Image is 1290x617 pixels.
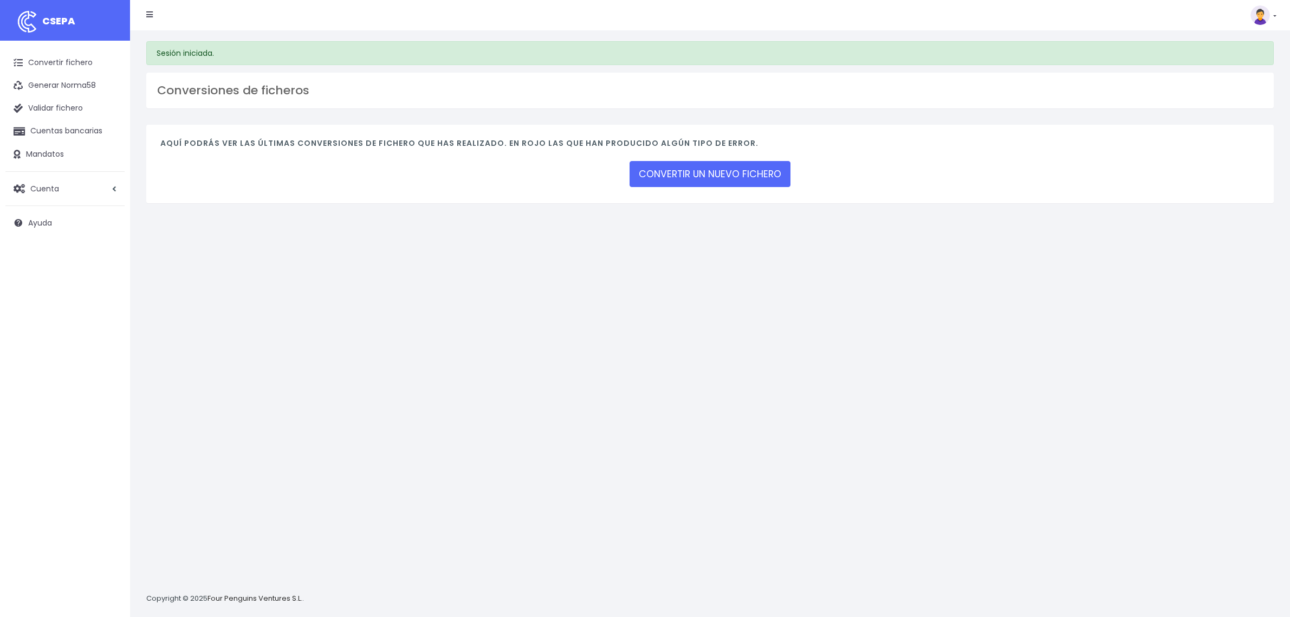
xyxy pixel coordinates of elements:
span: Ayuda [28,217,52,228]
a: Convertir fichero [5,52,125,74]
a: Mandatos [5,143,125,166]
h3: Conversiones de ficheros [157,83,1263,98]
a: Validar fichero [5,97,125,120]
img: logo [14,8,41,35]
div: Sesión iniciada. [146,41,1274,65]
h4: Aquí podrás ver las últimas conversiones de fichero que has realizado. En rojo las que han produc... [160,139,1260,153]
img: profile [1250,5,1270,25]
p: Copyright © 2025 . [146,593,304,605]
a: Four Penguins Ventures S.L. [208,593,302,603]
span: CSEPA [42,14,75,28]
a: CONVERTIR UN NUEVO FICHERO [630,161,790,187]
a: Cuenta [5,177,125,200]
span: Cuenta [30,183,59,194]
a: Ayuda [5,211,125,234]
a: Cuentas bancarias [5,120,125,143]
a: Generar Norma58 [5,74,125,97]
